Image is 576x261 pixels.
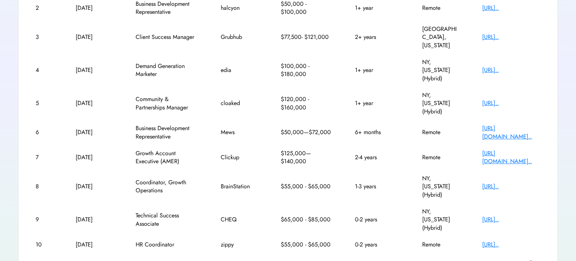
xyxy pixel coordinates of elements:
div: Demand Generation Marketer [136,62,197,79]
div: Remote [422,241,459,249]
div: [URL].. [482,182,540,190]
div: Technical Success Associate [136,212,197,228]
div: 6 [36,128,52,136]
div: $65,000 - $85,000 [281,216,332,224]
div: [DATE] [76,241,112,249]
div: [URL].. [482,4,540,12]
div: 2-4 years [355,153,399,161]
div: Remote [422,153,459,161]
div: $55,000 - $65,000 [281,182,332,190]
div: [DATE] [76,153,112,161]
div: 2+ years [355,33,399,41]
div: [URL][DOMAIN_NAME].. [482,149,540,166]
div: NY, [US_STATE] (Hybrid) [422,174,459,199]
div: [URL].. [482,33,540,41]
div: $100,000 - $180,000 [281,62,332,79]
div: 9 [36,216,52,224]
div: 5 [36,99,52,107]
div: 1-3 years [355,182,399,190]
div: 1+ year [355,4,399,12]
div: Business Development Representative [136,124,197,141]
div: NY, [US_STATE] (Hybrid) [422,208,459,232]
div: Remote [422,4,459,12]
div: Client Success Manager [136,33,197,41]
div: halcyon [221,4,257,12]
div: $55,000 - $65,000 [281,241,332,249]
div: 1+ year [355,99,399,107]
div: 0-2 years [355,216,399,224]
div: [DATE] [76,216,112,224]
div: cloaked [221,99,257,107]
div: [DATE] [76,99,112,107]
div: NY, [US_STATE] (Hybrid) [422,58,459,83]
div: 3 [36,33,52,41]
div: 4 [36,66,52,74]
div: [URL][DOMAIN_NAME].. [482,124,540,141]
div: edia [221,66,257,74]
div: [DATE] [76,4,112,12]
div: [URL].. [482,241,540,249]
div: [URL].. [482,216,540,224]
div: Community & Partnerships Manager [136,95,197,112]
div: BrainStation [221,182,257,190]
div: [DATE] [76,128,112,136]
div: [URL].. [482,66,540,74]
div: [DATE] [76,182,112,190]
div: 6+ months [355,128,399,136]
div: Coordinator, Growth Operations [136,178,197,195]
div: Growth Account Executive (AMER) [136,149,197,166]
div: $125,000—$140,000 [281,149,332,166]
div: [URL].. [482,99,540,107]
div: 0-2 years [355,241,399,249]
div: Clickup [221,153,257,161]
div: $77,500- $121,000 [281,33,332,41]
div: 2 [36,4,52,12]
div: Grubhub [221,33,257,41]
div: CHEQ [221,216,257,224]
div: zippy [221,241,257,249]
div: [GEOGRAPHIC_DATA], [US_STATE] [422,25,459,49]
div: $50,000—$72,000 [281,128,332,136]
div: [DATE] [76,66,112,74]
div: [DATE] [76,33,112,41]
div: Mews [221,128,257,136]
div: 8 [36,182,52,190]
div: 10 [36,241,52,249]
div: 1+ year [355,66,399,74]
div: Remote [422,128,459,136]
div: 7 [36,153,52,161]
div: HR Coordinator [136,241,197,249]
div: NY, [US_STATE] (Hybrid) [422,91,459,116]
div: $120,000 - $160,000 [281,95,332,112]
